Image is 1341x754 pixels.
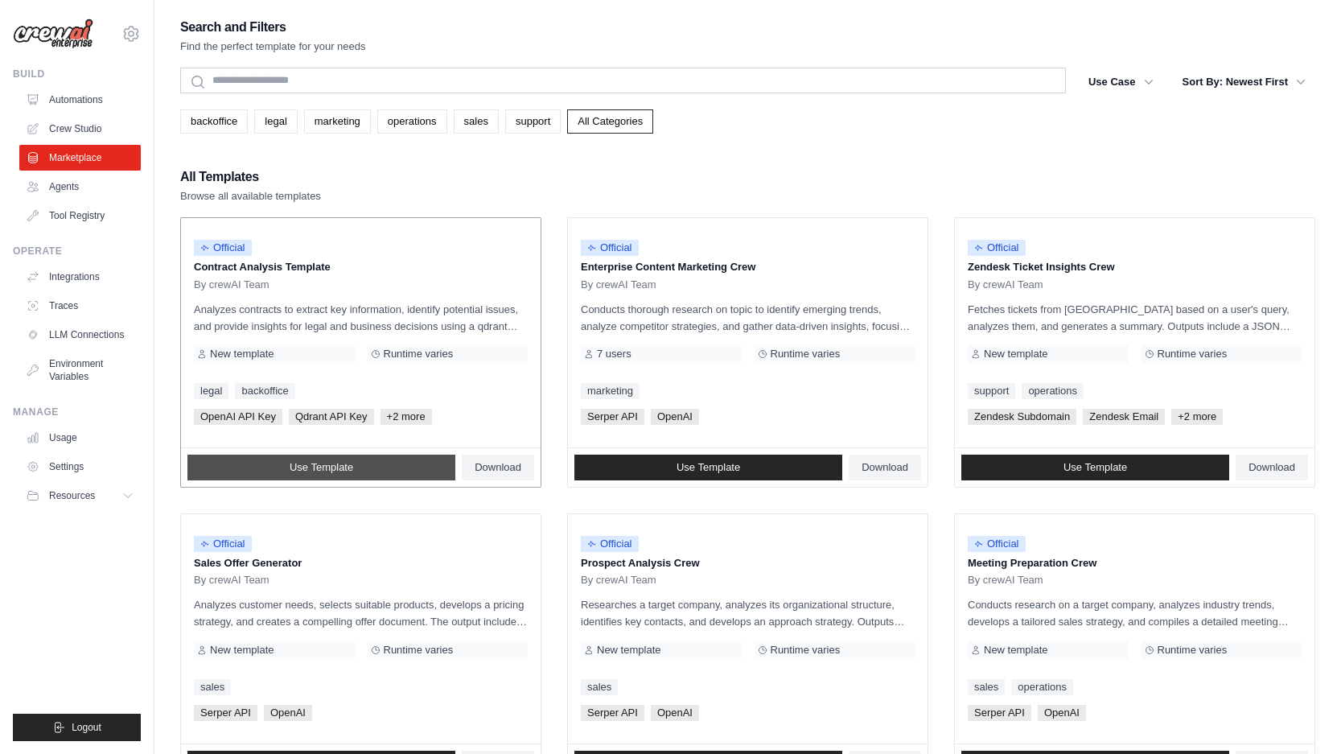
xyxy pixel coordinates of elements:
span: Serper API [968,705,1031,721]
p: Conducts thorough research on topic to identify emerging trends, analyze competitor strategies, a... [581,301,915,335]
span: Serper API [194,705,257,721]
span: Official [968,240,1026,256]
span: OpenAI [1038,705,1086,721]
a: Agents [19,174,141,200]
div: Build [13,68,141,80]
a: sales [968,679,1005,695]
a: legal [254,109,297,134]
a: Settings [19,454,141,480]
span: By crewAI Team [968,278,1043,291]
a: support [505,109,561,134]
a: Use Template [187,455,455,480]
button: Use Case [1079,68,1163,97]
a: support [968,383,1015,399]
span: Official [968,536,1026,552]
span: +2 more [1171,409,1223,425]
span: Runtime varies [771,348,841,361]
span: OpenAI [651,705,699,721]
a: sales [194,679,231,695]
span: By crewAI Team [581,278,656,291]
p: Analyzes customer needs, selects suitable products, develops a pricing strategy, and creates a co... [194,596,528,630]
span: Download [1248,461,1295,474]
a: Marketplace [19,145,141,171]
span: Download [475,461,521,474]
span: Resources [49,489,95,502]
a: backoffice [235,383,294,399]
p: Analyzes contracts to extract key information, identify potential issues, and provide insights fo... [194,301,528,335]
p: Prospect Analysis Crew [581,555,915,571]
a: All Categories [567,109,653,134]
a: sales [581,679,618,695]
a: Environment Variables [19,351,141,389]
span: Official [194,536,252,552]
span: Qdrant API Key [289,409,374,425]
a: backoffice [180,109,248,134]
a: sales [454,109,499,134]
span: Use Template [1063,461,1127,474]
span: Use Template [677,461,740,474]
a: LLM Connections [19,322,141,348]
span: Runtime varies [384,348,454,361]
span: By crewAI Team [968,574,1043,587]
span: Official [581,536,639,552]
p: Contract Analysis Template [194,259,528,275]
p: Sales Offer Generator [194,555,528,571]
a: Download [849,455,921,480]
span: Runtime varies [384,644,454,657]
p: Find the perfect template for your needs [180,39,366,55]
span: OpenAI [651,409,699,425]
span: Runtime varies [1158,644,1228,657]
a: Download [1236,455,1308,480]
span: Official [194,240,252,256]
span: By crewAI Team [194,574,269,587]
a: operations [1022,383,1084,399]
a: marketing [304,109,371,134]
p: Fetches tickets from [GEOGRAPHIC_DATA] based on a user's query, analyzes them, and generates a su... [968,301,1302,335]
a: Tool Registry [19,203,141,229]
a: legal [194,383,228,399]
a: Use Template [961,455,1229,480]
span: By crewAI Team [194,278,269,291]
img: Logo [13,19,93,49]
a: Crew Studio [19,116,141,142]
span: New template [984,644,1047,657]
button: Sort By: Newest First [1173,68,1315,97]
a: Use Template [574,455,842,480]
span: Runtime varies [771,644,841,657]
p: Researches a target company, analyzes its organizational structure, identifies key contacts, and ... [581,596,915,630]
span: +2 more [380,409,432,425]
p: Enterprise Content Marketing Crew [581,259,915,275]
span: Official [581,240,639,256]
span: New template [597,644,660,657]
a: operations [377,109,447,134]
span: Zendesk Subdomain [968,409,1076,425]
a: operations [1011,679,1073,695]
iframe: Chat Widget [1261,677,1341,754]
span: Download [862,461,908,474]
span: New template [210,644,274,657]
a: Traces [19,293,141,319]
span: New template [210,348,274,361]
span: Serper API [581,705,644,721]
a: Usage [19,425,141,451]
p: Browse all available templates [180,188,321,204]
div: Manage [13,406,141,418]
h2: Search and Filters [180,16,366,39]
span: Use Template [290,461,353,474]
span: By crewAI Team [581,574,656,587]
p: Zendesk Ticket Insights Crew [968,259,1302,275]
div: Operate [13,245,141,258]
span: Zendesk Email [1083,409,1165,425]
span: OpenAI [264,705,312,721]
button: Resources [19,483,141,509]
span: New template [984,348,1047,361]
h2: All Templates [180,166,321,188]
a: Integrations [19,264,141,290]
span: Logout [72,721,101,734]
a: Automations [19,87,141,113]
p: Conducts research on a target company, analyzes industry trends, develops a tailored sales strate... [968,596,1302,630]
span: Serper API [581,409,644,425]
span: 7 users [597,348,631,361]
button: Logout [13,714,141,741]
